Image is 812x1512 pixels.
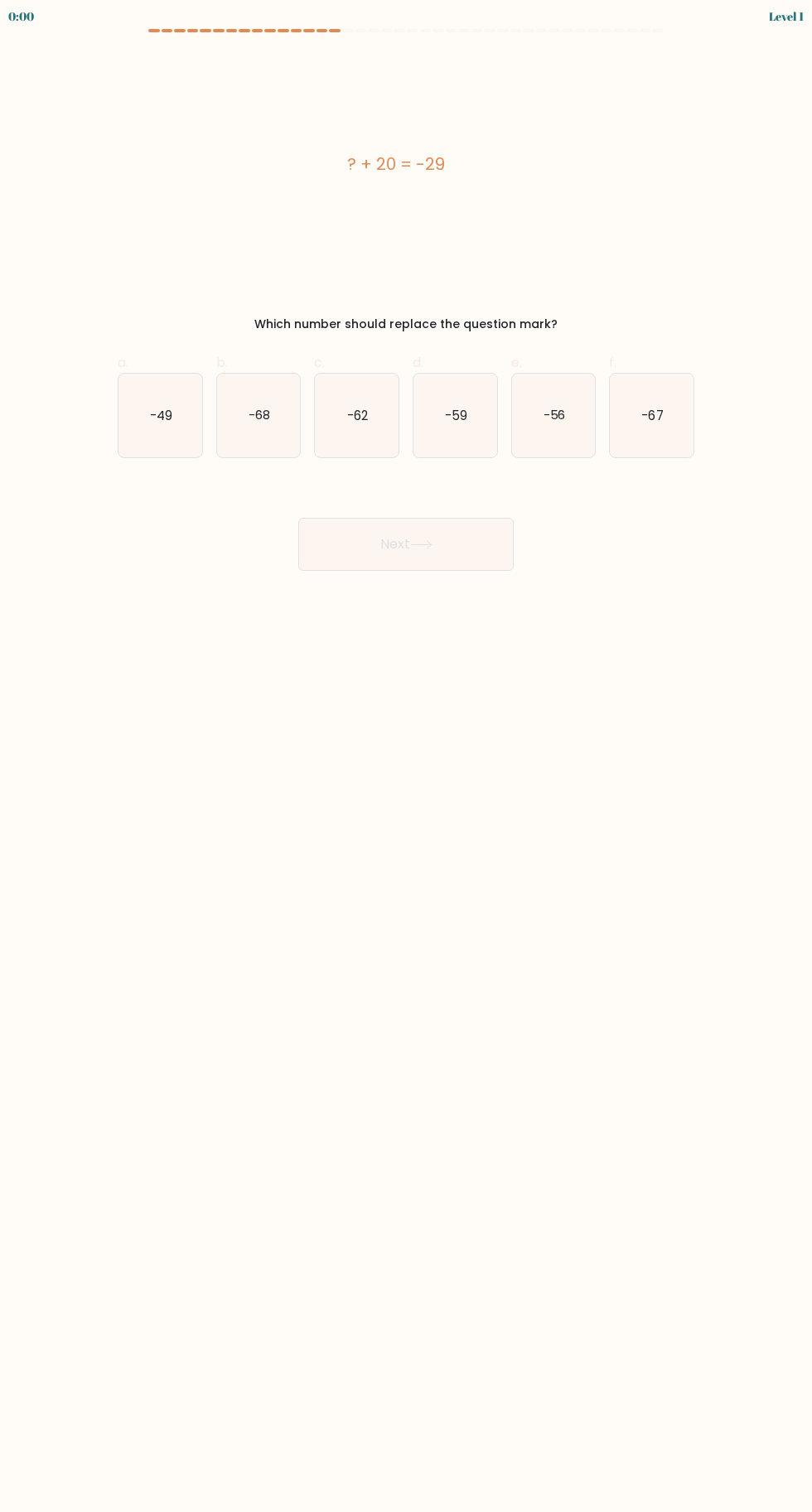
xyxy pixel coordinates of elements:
div: 0:00 [8,7,34,25]
span: d. [413,353,423,372]
span: f. [609,353,616,372]
span: e. [511,353,522,372]
text: -59 [445,406,467,423]
span: c. [314,353,325,372]
text: -68 [249,406,270,423]
text: -62 [347,406,368,423]
span: a. [118,353,128,372]
button: Next [298,518,514,571]
div: Level 1 [769,7,804,25]
span: b. [216,353,228,372]
text: -49 [150,406,172,423]
text: -67 [642,406,664,423]
div: Which number should replace the question mark? [128,316,684,333]
div: ? + 20 = -29 [118,152,674,176]
text: -56 [543,406,565,423]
